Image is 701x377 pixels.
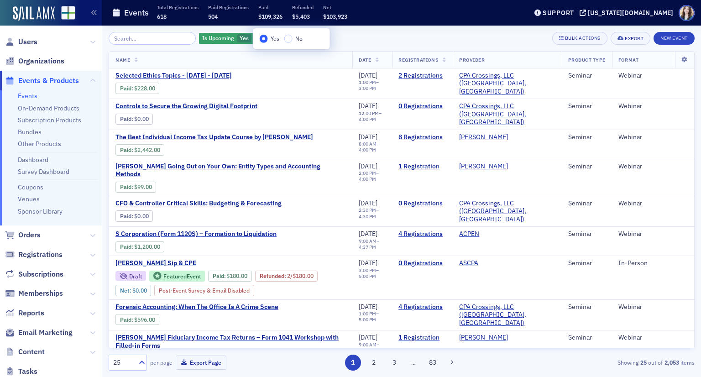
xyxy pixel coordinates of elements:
[258,13,282,20] span: $109,326
[295,35,303,42] span: No
[459,303,555,327] span: CPA Crossings, LLC (Rochester, MI)
[506,358,695,367] div: Showing out of items
[359,102,377,110] span: [DATE]
[115,199,282,208] a: CFO & Controller Critical Skills: Budgeting & Forecasting
[618,334,688,342] div: Webinar
[271,35,279,42] span: Yes
[568,303,606,311] div: Seminar
[120,213,131,220] a: Paid
[134,147,160,153] span: $2,442.00
[387,355,403,371] button: 3
[120,147,131,153] a: Paid
[618,230,688,238] div: Webinar
[134,316,155,323] span: $596.00
[568,259,606,267] div: Seminar
[359,244,376,250] time: 4:37 PM
[124,7,149,18] h1: Events
[359,341,377,348] time: 9:00 AM
[18,367,37,377] span: Tasks
[115,72,269,80] span: Selected Ethics Topics - 2024 - 2025
[459,199,555,224] a: CPA Crossings, LLC ([GEOGRAPHIC_DATA], [GEOGRAPHIC_DATA])
[359,230,377,238] span: [DATE]
[359,79,376,85] time: 1:00 PM
[459,162,508,171] a: [PERSON_NAME]
[115,133,313,141] span: The Best Individual Income Tax Update Course by Surgent
[115,259,269,267] span: Montgomery Sip & CPE
[618,199,688,208] div: Webinar
[5,308,44,318] a: Reports
[663,358,680,367] strong: 2,053
[459,72,555,96] span: CPA Crossings, LLC (Rochester, MI)
[115,285,151,296] div: Net: $0
[115,83,159,94] div: Paid: 2 - $22800
[568,102,606,110] div: Seminar
[120,183,131,190] a: Paid
[359,342,386,354] div: –
[18,104,79,112] a: On-Demand Products
[459,162,517,171] span: SURGENT
[459,303,555,327] a: CPA Crossings, LLC ([GEOGRAPHIC_DATA], [GEOGRAPHIC_DATA])
[5,328,73,338] a: Email Marketing
[13,6,55,21] img: SailAMX
[359,303,377,311] span: [DATE]
[120,85,134,92] span: :
[323,4,347,10] p: Net
[459,72,555,96] a: CPA Crossings, LLC ([GEOGRAPHIC_DATA], [GEOGRAPHIC_DATA])
[568,72,606,80] div: Seminar
[115,57,130,63] span: Name
[565,36,601,41] div: Bulk Actions
[345,355,361,371] button: 1
[398,57,438,63] span: Registrations
[611,32,650,45] button: Export
[398,72,446,80] a: 2 Registrations
[115,334,346,350] span: Surgent's Fiduciary Income Tax Returns – Form 1041 Workshop with Filled-in Forms
[120,85,131,92] a: Paid
[398,259,446,267] a: 0 Registrations
[359,238,377,244] time: 9:00 AM
[154,285,254,296] div: Post-Event Survey
[5,288,63,298] a: Memberships
[115,230,277,238] span: S Corporation (Form 1120S) – Formation to Liquidation
[459,334,517,342] span: SURGENT
[459,199,555,224] span: CPA Crossings, LLC (Rochester, MI)
[213,272,227,279] span: :
[359,141,386,153] div: –
[398,102,446,110] a: 0 Registrations
[459,230,479,238] a: ACPEN
[115,259,346,267] a: [PERSON_NAME] Sip & CPE
[359,267,376,273] time: 3:00 PM
[568,230,606,238] div: Seminar
[255,271,318,282] div: Refunded: 1 - $18000
[115,102,269,110] span: Controls to Secure the Growing Digital Footprint
[129,274,142,279] div: Draft
[359,141,377,147] time: 8:00 AM
[115,271,146,281] div: Draft
[407,358,420,367] span: …
[18,308,44,318] span: Reports
[359,170,376,176] time: 2:00 PM
[625,36,643,41] div: Export
[568,162,606,171] div: Seminar
[134,115,149,122] span: $0.00
[359,259,377,267] span: [DATE]
[120,316,134,323] span: :
[359,116,376,122] time: 4:00 PM
[5,56,64,66] a: Organizations
[226,272,247,279] span: $180.00
[18,183,43,191] a: Coupons
[18,156,48,164] a: Dashboard
[359,147,376,153] time: 4:00 PM
[425,355,441,371] button: 83
[654,33,695,42] a: New Event
[459,102,555,126] span: CPA Crossings, LLC (Rochester, MI)
[5,367,37,377] a: Tasks
[120,147,134,153] span: :
[113,358,133,367] div: 25
[679,5,695,21] span: Profile
[359,311,386,323] div: –
[5,250,63,260] a: Registrations
[260,272,287,279] span: :
[543,9,574,17] div: Support
[398,199,446,208] a: 0 Registrations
